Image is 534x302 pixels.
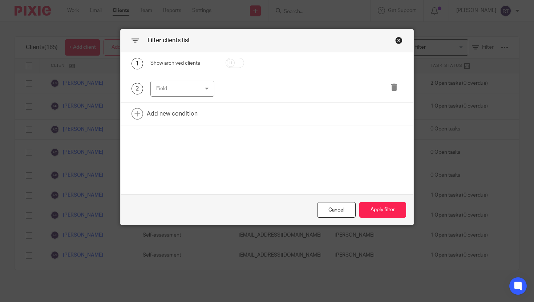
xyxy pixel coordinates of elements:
button: Apply filter [359,202,406,218]
div: Field [156,81,202,96]
div: Close this dialog window [395,37,402,44]
div: Close this dialog window [317,202,356,218]
div: Show archived clients [150,60,214,67]
div: 1 [132,58,143,69]
span: Filter clients list [147,37,190,43]
div: 2 [132,83,143,94]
